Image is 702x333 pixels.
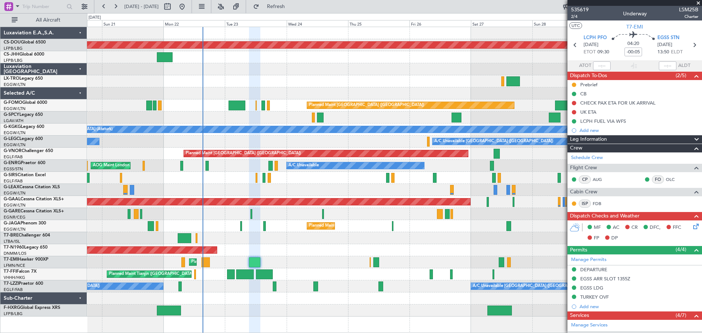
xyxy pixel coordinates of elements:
[4,142,26,148] a: EGGW/LTN
[673,224,681,231] span: FFC
[4,149,53,153] a: G-VNORChallenger 650
[570,246,587,254] span: Permits
[4,185,60,189] a: G-LEAXCessna Citation XLS
[19,18,77,23] span: All Aircraft
[580,82,597,88] div: Prebrief
[570,144,582,152] span: Crew
[4,257,18,262] span: T7-EMI
[4,281,19,286] span: T7-LZZI
[288,160,319,171] div: A/C Unavailable
[4,125,44,129] a: G-KGKGLegacy 600
[4,287,23,292] a: EGLF/FAB
[611,235,618,242] span: DP
[594,224,601,231] span: MF
[657,49,669,56] span: 13:50
[4,40,21,45] span: CS-DOU
[4,130,26,136] a: EGGW/LTN
[570,72,607,80] span: Dispatch To-Dos
[571,6,589,14] span: 535619
[652,175,664,183] div: FO
[580,91,586,97] div: CB
[4,40,46,45] a: CS-DOUGlobal 6500
[4,311,23,317] a: LFPB/LBG
[678,62,690,69] span: ALDT
[580,109,596,115] div: UK ETA
[657,34,679,42] span: EGSS STN
[4,190,26,196] a: EGGW/LTN
[88,15,101,21] div: [DATE]
[4,306,60,310] a: F-HXRGGlobal Express XRS
[4,58,23,63] a: LFPB/LBG
[570,135,607,144] span: Leg Information
[4,239,20,244] a: LTBA/ISL
[4,197,20,201] span: G-GAAL
[4,101,22,105] span: G-FOMO
[4,113,43,117] a: G-SPCYLegacy 650
[579,200,591,208] div: ISP
[4,221,20,226] span: G-JAGA
[4,76,19,81] span: LX-TRO
[4,52,19,57] span: CS-JHH
[676,72,686,79] span: (2/5)
[4,221,46,226] a: G-JAGAPhenom 300
[613,224,619,231] span: AC
[579,175,591,183] div: CP
[580,127,698,133] div: Add new
[593,176,609,183] a: AUG
[580,276,630,282] div: EGSS ARR SLOT 1355Z
[571,322,608,329] a: Manage Services
[4,161,21,165] span: G-ENRG
[4,215,26,220] a: EGNR/CEG
[623,10,647,18] div: Underway
[569,22,582,29] button: UTC
[679,6,698,14] span: LSM25B
[186,148,301,159] div: Planned Maint [GEOGRAPHIC_DATA] ([GEOGRAPHIC_DATA])
[4,173,46,177] a: G-SIRSCitation Excel
[22,1,64,12] input: Trip Number
[580,294,609,300] div: TURKEY OVF
[571,154,603,162] a: Schedule Crew
[4,269,37,274] a: T7-FFIFalcon 7X
[570,311,589,320] span: Services
[309,100,424,111] div: Planned Maint [GEOGRAPHIC_DATA] ([GEOGRAPHIC_DATA])
[287,20,348,27] div: Wed 24
[471,20,532,27] div: Sat 27
[570,164,597,172] span: Flight Crew
[580,303,698,310] div: Add new
[4,178,23,184] a: EGLF/FAB
[4,149,22,153] span: G-VNOR
[593,61,611,70] input: --:--
[666,176,682,183] a: OLC
[584,41,599,49] span: [DATE]
[434,136,553,147] div: A/C Unavailable [GEOGRAPHIC_DATA] ([GEOGRAPHIC_DATA])
[4,233,50,238] a: T7-BREChallenger 604
[4,306,20,310] span: F-HXRG
[4,275,25,280] a: VHHH/HKG
[4,161,45,165] a: G-ENRGPraetor 600
[4,46,23,51] a: LFPB/LBG
[8,14,79,26] button: All Aircraft
[584,49,596,56] span: ETOT
[580,285,603,291] div: EGSS LDG
[163,20,225,27] div: Mon 22
[4,281,43,286] a: T7-LZZIPraetor 600
[676,246,686,253] span: (4/4)
[4,251,26,256] a: DNMM/LOS
[4,257,48,262] a: T7-EMIHawker 900XP
[594,235,599,242] span: FP
[473,281,592,292] div: A/C Unavailable [GEOGRAPHIC_DATA] ([GEOGRAPHIC_DATA])
[4,173,18,177] span: G-SIRS
[657,41,672,49] span: [DATE]
[4,209,64,213] a: G-GARECessna Citation XLS+
[671,49,683,56] span: ELDT
[4,269,16,274] span: T7-FFI
[102,20,163,27] div: Sun 21
[250,1,294,12] button: Refresh
[4,203,26,208] a: EGGW/LTN
[579,62,591,69] span: ATOT
[4,101,47,105] a: G-FOMOGlobal 6000
[4,166,23,172] a: EGSS/STN
[4,245,24,250] span: T7-N1960
[309,220,424,231] div: Planned Maint [GEOGRAPHIC_DATA] ([GEOGRAPHIC_DATA])
[584,34,607,42] span: LCPH PFO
